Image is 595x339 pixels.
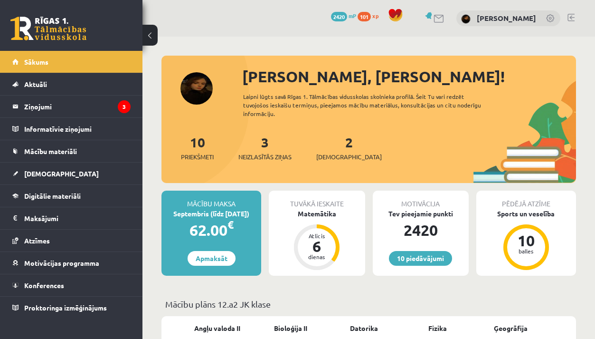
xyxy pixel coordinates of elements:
a: Mācību materiāli [12,140,131,162]
div: dienas [302,254,331,260]
a: Aktuāli [12,73,131,95]
span: 2420 [331,12,347,21]
span: [DEMOGRAPHIC_DATA] [316,152,382,162]
div: Sports un veselība [476,209,576,219]
span: xp [372,12,378,19]
a: 3Neizlasītās ziņas [238,134,292,162]
a: Apmaksāt [188,251,236,266]
a: Sports un veselība 10 balles [476,209,576,271]
div: Septembris (līdz [DATE]) [161,209,261,219]
a: Datorika [350,323,378,333]
a: Maksājumi [12,207,131,229]
span: mP [349,12,356,19]
legend: Informatīvie ziņojumi [24,118,131,140]
span: Atzīmes [24,236,50,245]
div: [PERSON_NAME], [PERSON_NAME]! [242,65,576,88]
legend: Maksājumi [24,207,131,229]
a: Proktoringa izmēģinājums [12,297,131,319]
p: Mācību plāns 12.a2 JK klase [165,298,572,310]
a: 2[DEMOGRAPHIC_DATA] [316,134,382,162]
a: 101 xp [358,12,383,19]
div: balles [512,248,540,254]
a: Fizika [428,323,447,333]
div: Matemātika [269,209,365,219]
div: 6 [302,239,331,254]
div: Mācību maksa [161,191,261,209]
a: Ziņojumi3 [12,96,131,117]
a: Bioloģija II [274,323,307,333]
span: Aktuāli [24,80,47,88]
span: Sākums [24,58,48,66]
a: 10Priekšmeti [181,134,214,162]
a: Konferences [12,274,131,296]
a: 2420 mP [331,12,356,19]
a: Sākums [12,51,131,73]
span: Neizlasītās ziņas [238,152,292,162]
div: Motivācija [373,191,469,209]
span: 101 [358,12,371,21]
img: Paula Lauceniece [461,14,471,24]
div: 62.00 [161,219,261,242]
a: 10 piedāvājumi [389,251,452,266]
legend: Ziņojumi [24,96,131,117]
a: Rīgas 1. Tālmācības vidusskola [10,17,86,40]
span: Digitālie materiāli [24,192,81,200]
div: Tev pieejamie punkti [373,209,469,219]
a: Digitālie materiāli [12,185,131,207]
a: Ģeogrāfija [494,323,528,333]
span: Priekšmeti [181,152,214,162]
a: Angļu valoda II [194,323,240,333]
i: 3 [118,100,131,113]
span: [DEMOGRAPHIC_DATA] [24,169,99,178]
a: [DEMOGRAPHIC_DATA] [12,163,131,184]
a: Motivācijas programma [12,252,131,274]
span: € [227,218,234,232]
a: Matemātika Atlicis 6 dienas [269,209,365,271]
a: [PERSON_NAME] [477,13,536,23]
div: Atlicis [302,233,331,239]
div: Tuvākā ieskaite [269,191,365,209]
div: 2420 [373,219,469,242]
a: Atzīmes [12,230,131,252]
span: Motivācijas programma [24,259,99,267]
div: Pēdējā atzīme [476,191,576,209]
div: Laipni lūgts savā Rīgas 1. Tālmācības vidusskolas skolnieka profilā. Šeit Tu vari redzēt tuvojošo... [243,92,492,118]
a: Informatīvie ziņojumi [12,118,131,140]
span: Proktoringa izmēģinājums [24,303,107,312]
span: Mācību materiāli [24,147,77,155]
span: Konferences [24,281,64,290]
div: 10 [512,233,540,248]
